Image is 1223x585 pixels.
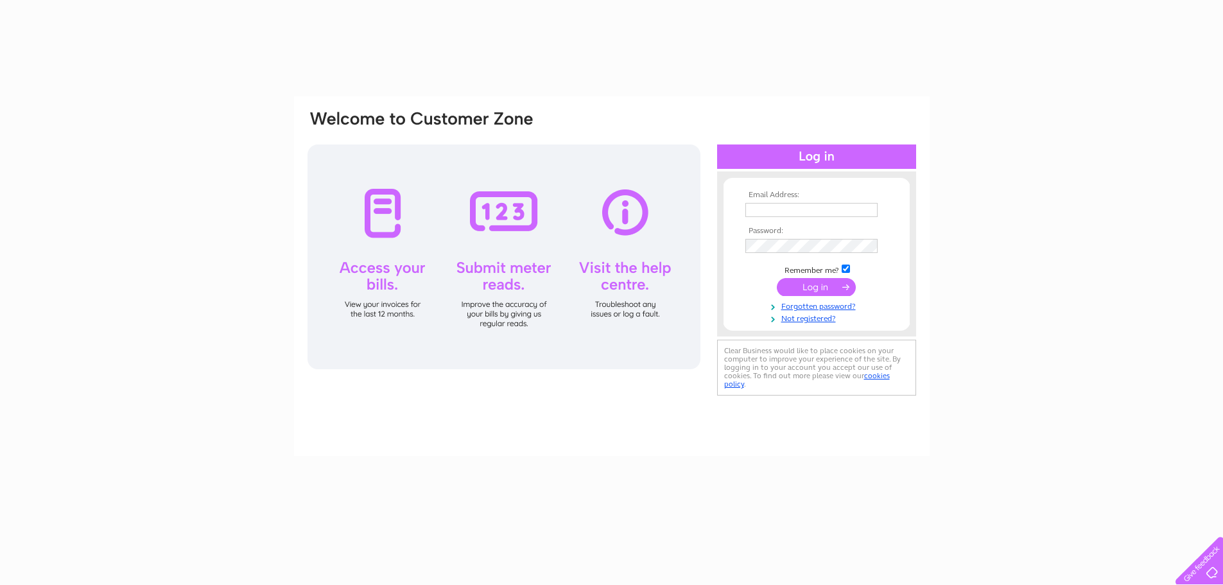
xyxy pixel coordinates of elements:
a: cookies policy [724,371,890,389]
a: Not registered? [745,311,891,324]
th: Password: [742,227,891,236]
td: Remember me? [742,263,891,275]
th: Email Address: [742,191,891,200]
div: Clear Business would like to place cookies on your computer to improve your experience of the sit... [717,340,916,396]
a: Forgotten password? [745,299,891,311]
input: Submit [777,278,856,296]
